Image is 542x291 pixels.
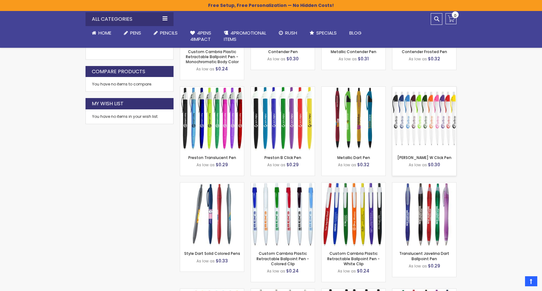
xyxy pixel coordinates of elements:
[92,68,145,75] strong: Compare Products
[409,56,427,62] span: As low as
[224,30,266,42] span: 4PROMOTIONAL ITEMS
[180,183,244,246] img: Style Dart Solid Colored Pens
[108,43,119,48] span: $7.99
[392,87,456,151] img: Preston W Click Pen
[86,26,118,40] a: Home
[96,43,106,48] span: $7.00
[267,268,285,274] span: As low as
[98,30,111,36] span: Home
[190,30,211,42] span: 4Pens 4impact
[322,183,385,246] img: Custom Cambria Plastic Retractable Ballpoint Pen - White Clip
[357,268,369,274] span: $0.24
[303,26,343,40] a: Specials
[358,56,369,62] span: $0.31
[92,114,167,119] div: You have no items in your wish list.
[339,56,357,62] span: As low as
[216,258,228,264] span: $0.33
[337,155,370,160] a: Metallic Dart Pen
[286,268,299,274] span: $0.24
[92,100,124,107] strong: My Wish List
[343,26,368,40] a: Blog
[357,162,369,168] span: $0.32
[285,30,297,36] span: Rush
[86,77,174,92] div: You have no items to compare.
[180,182,244,188] a: Style Dart Solid Colored Pens
[397,155,451,160] a: [PERSON_NAME] W Click Pen
[94,43,127,48] a: $7.00-$7.994
[327,251,380,266] a: Custom Cambria Plastic Retractable Ballpoint Pen - White Clip
[184,26,218,47] a: 4Pens4impact
[286,162,299,168] span: $0.29
[322,87,385,151] img: Metallic Dart Pen
[251,182,315,188] a: Custom Cambria Plastic Retractable Ballpoint Pen - Colored Clip
[160,30,178,36] span: Pencils
[428,263,440,269] span: $0.29
[454,13,456,19] span: 0
[257,251,309,266] a: Custom Cambria Plastic Retractable Ballpoint Pen - Colored Clip
[86,12,174,26] div: All Categories
[322,182,385,188] a: Custom Cambria Plastic Retractable Ballpoint Pen - White Clip
[428,162,440,168] span: $0.30
[180,87,244,151] img: Preston Translucent Pen
[216,162,228,168] span: $0.29
[196,162,215,167] span: As low as
[188,155,236,160] a: Preston Translucent Pen
[445,13,456,24] a: 0
[331,49,376,54] a: Metallic Contender Pen
[118,26,147,40] a: Pens
[490,274,542,291] iframe: Google Customer Reviews
[268,49,298,54] a: Contender Pen
[316,30,337,36] span: Specials
[196,258,215,264] span: As low as
[251,86,315,92] a: Preston B Click Pen
[349,30,362,36] span: Blog
[392,183,456,246] img: Translucent Javelina Dart Ballpoint Pen
[338,162,356,167] span: As low as
[130,30,141,36] span: Pens
[392,86,456,92] a: Preston W Click Pen
[251,87,315,151] img: Preston B Click Pen
[196,66,214,72] span: As low as
[273,26,303,40] a: Rush
[215,66,228,72] span: $0.24
[267,56,285,62] span: As low as
[267,162,285,167] span: As low as
[409,162,427,167] span: As low as
[399,251,449,261] a: Translucent Javelina Dart Ballpoint Pen
[147,26,184,40] a: Pencils
[186,49,239,64] a: Custom Cambria Plastic Retractable Ballpoint Pen - Monochromatic Body Color
[218,26,273,47] a: 4PROMOTIONALITEMS
[392,182,456,188] a: Translucent Javelina Dart Ballpoint Pen
[322,86,385,92] a: Metallic Dart Pen
[402,49,447,54] a: Contender Frosted Pen
[264,155,301,160] a: Preston B Click Pen
[184,251,240,256] a: Style Dart Solid Colored Pens
[180,86,244,92] a: Preston Translucent Pen
[286,56,299,62] span: $0.30
[428,56,440,62] span: $0.32
[251,183,315,246] img: Custom Cambria Plastic Retractable Ballpoint Pen - Colored Clip
[409,263,427,269] span: As low as
[338,268,356,274] span: As low as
